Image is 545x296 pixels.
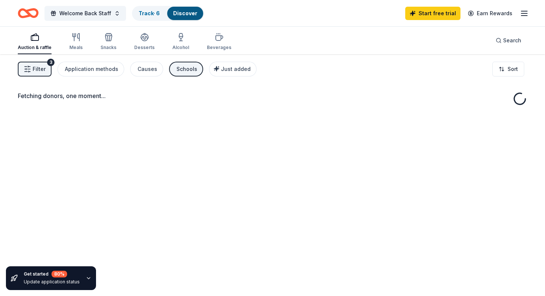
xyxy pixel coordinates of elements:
a: Track· 6 [139,10,160,16]
button: Application methods [57,62,124,77]
button: Track· 6Discover [132,6,204,21]
span: Just added [221,66,251,72]
button: Search [490,33,527,48]
div: Beverages [207,45,231,51]
div: 3 [47,59,54,66]
span: Search [503,36,521,45]
a: Discover [173,10,197,16]
span: Filter [33,65,46,74]
a: Home [18,4,39,22]
span: Sort [508,65,518,74]
div: Causes [138,65,157,74]
div: Meals [69,45,83,51]
button: Alcohol [172,30,189,54]
div: 80 % [52,271,67,277]
div: Fetching donors, one moment... [18,91,527,100]
span: Welcome Back Staff [59,9,111,18]
button: Sort [492,62,524,77]
a: Earn Rewards [463,7,517,20]
div: Schools [176,65,197,74]
div: Snacks [100,45,116,51]
div: Auction & raffle [18,45,52,51]
div: Alcohol [172,45,189,51]
div: Desserts [134,45,155,51]
button: Welcome Back Staff [44,6,126,21]
div: Application methods [65,65,118,74]
a: Start free trial [405,7,460,20]
button: Snacks [100,30,116,54]
button: Beverages [207,30,231,54]
button: Causes [130,62,163,77]
div: Update application status [24,279,80,285]
button: Desserts [134,30,155,54]
button: Auction & raffle [18,30,52,54]
div: Get started [24,271,80,277]
button: Schools [169,62,203,77]
button: Filter3 [18,62,52,77]
button: Just added [209,62,257,77]
button: Meals [69,30,83,54]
